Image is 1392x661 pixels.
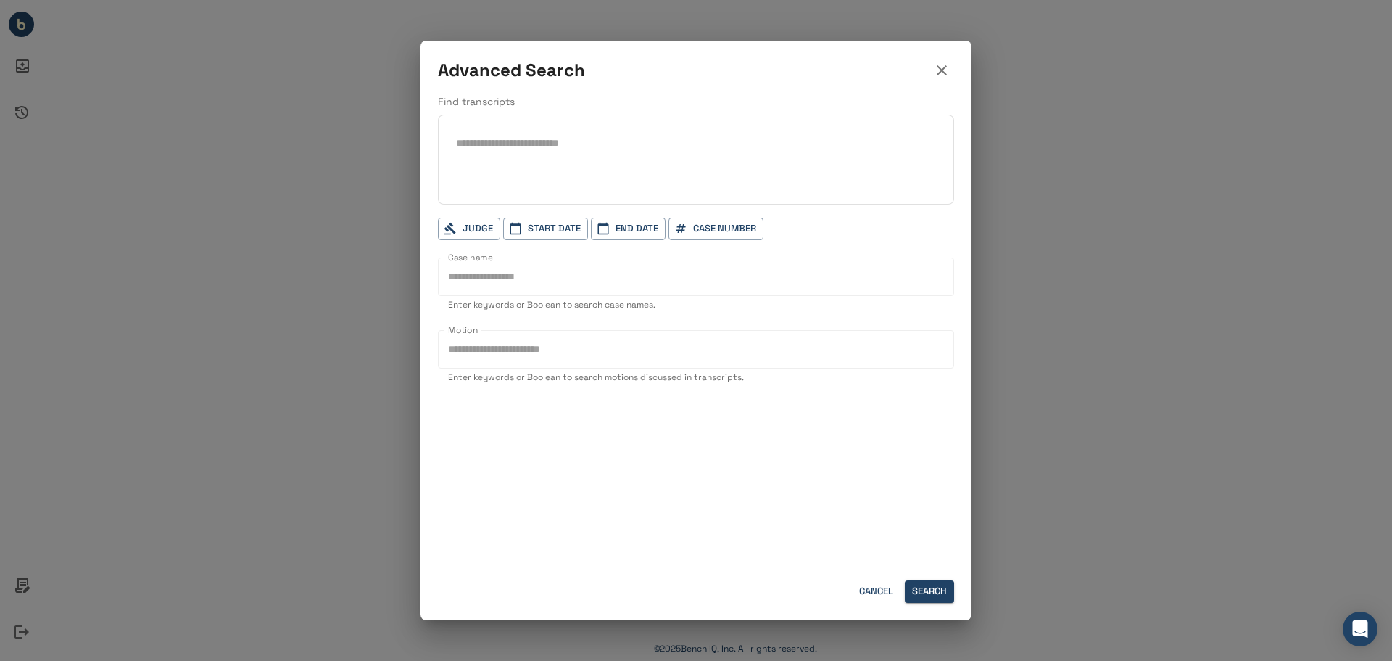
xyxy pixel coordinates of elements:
[448,324,478,336] label: Motion
[668,218,763,240] button: Case Number
[853,580,899,603] button: Cancel
[448,251,493,263] label: Case name
[448,298,944,313] p: Enter keywords or Boolean to search case names.
[438,59,585,82] h5: Advanced Search
[591,218,666,240] button: End Date
[1343,612,1377,646] div: Open Intercom Messenger
[503,218,588,240] button: Start Date
[448,371,944,385] p: Enter keywords or Boolean to search motions discussed in transcripts.
[905,580,954,603] button: Search
[438,218,500,240] button: Judge
[438,94,954,109] p: Find transcripts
